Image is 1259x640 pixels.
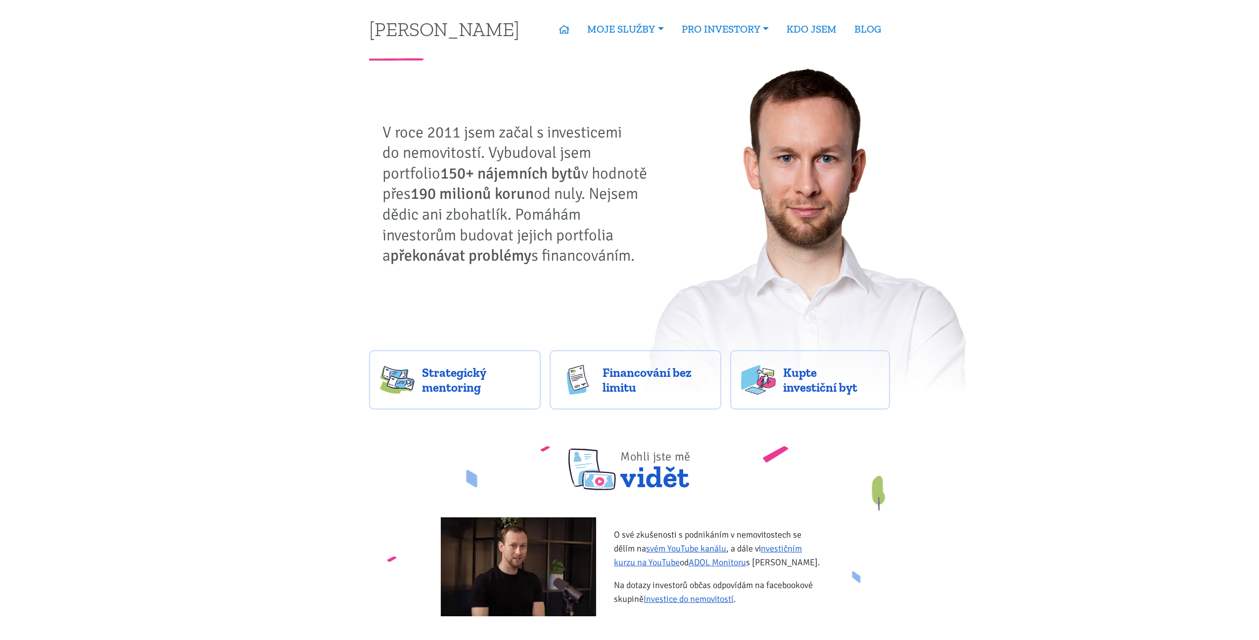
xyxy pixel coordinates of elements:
a: Financování bez limitu [550,350,721,410]
a: [PERSON_NAME] [369,19,519,39]
a: ADOL Monitoru [689,557,746,568]
strong: 150+ nájemních bytů [440,164,581,183]
img: finance [560,365,595,395]
p: O své zkušenosti s podnikáním v nemovitostech se dělím na , a dále v od s [PERSON_NAME]. [614,528,823,569]
img: flats [741,365,776,395]
strong: 190 milionů korun [411,184,534,203]
span: vidět [620,437,691,490]
a: KDO JSEM [778,18,845,41]
a: PRO INVESTORY [673,18,778,41]
a: Investice do nemovitostí [644,594,734,604]
a: Strategický mentoring [369,350,541,410]
img: strategy [380,365,415,395]
a: BLOG [845,18,890,41]
p: Na dotazy investorů občas odpovídám na facebookové skupině . [614,578,823,606]
a: MOJE SLUŽBY [578,18,672,41]
span: Strategický mentoring [422,365,530,395]
span: Mohli jste mě [620,449,691,464]
a: svém YouTube kanálu [646,543,726,554]
a: Kupte investiční byt [730,350,890,410]
strong: překonávat problémy [390,246,531,265]
p: V roce 2011 jsem začal s investicemi do nemovitostí. Vybudoval jsem portfolio v hodnotě přes od n... [382,122,654,266]
span: Financování bez limitu [603,365,710,395]
span: Kupte investiční byt [783,365,879,395]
